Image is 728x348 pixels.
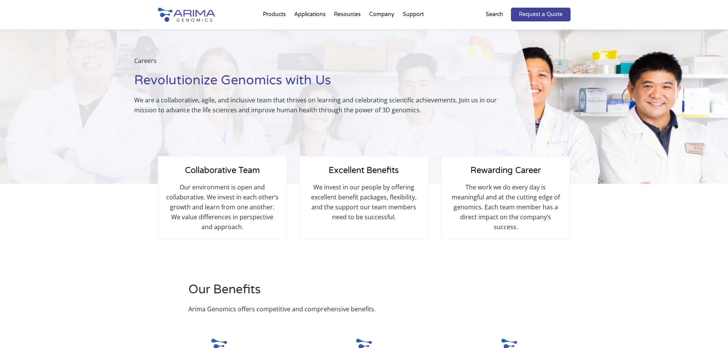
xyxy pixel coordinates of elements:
[470,165,541,175] span: Rewarding Career
[308,182,420,222] p: We invest in our people by offering excellent benefit packages, flexibility, and the support our ...
[134,56,517,72] p: Careers
[188,281,462,304] h2: Our Benefits
[185,165,260,175] span: Collaborative Team
[134,95,517,115] p: We are a collaborative, agile, and inclusive team that thrives on learning and celebrating scient...
[329,165,399,175] span: Excellent Benefits
[486,10,503,19] p: Search
[134,72,517,95] h1: Revolutionize Genomics with Us
[158,8,215,22] img: Arima-Genomics-logo
[511,8,571,21] a: Request a Quote
[449,182,562,232] p: The work we do every day is meaningful and at the cutting edge of genomics. Each team member has ...
[188,304,462,314] p: Arima Genomics offers competitive and comprehensive benefits.
[166,182,279,232] p: Our environment is open and collaborative. We invest in each other’s growth and learn from one an...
